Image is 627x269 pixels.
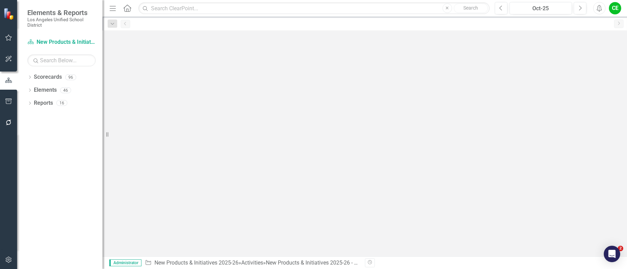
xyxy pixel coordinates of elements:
small: Los Angeles Unified School District [27,17,96,28]
span: Search [463,5,478,11]
button: Oct-25 [509,2,572,14]
input: Search Below... [27,54,96,66]
span: Elements & Reports [27,9,96,17]
a: Activities [241,259,263,266]
a: Scorecards [34,73,62,81]
div: 46 [60,87,71,93]
button: CE [609,2,621,14]
div: » » [145,259,360,267]
div: Open Intercom Messenger [604,246,620,262]
input: Search ClearPoint... [138,2,489,14]
a: New Products & Initiatives 2025-26 [154,259,238,266]
button: Search [454,3,488,13]
div: Oct-25 [512,4,570,13]
a: Elements [34,86,57,94]
img: ClearPoint Strategy [3,8,15,20]
div: 96 [65,74,76,80]
span: 2 [618,246,623,251]
a: New Products & Initiatives 2025-26 [27,38,96,46]
span: Administrator [109,259,141,266]
div: 16 [56,100,67,106]
a: Reports [34,99,53,107]
div: New Products & Initiatives 2025-26 - Progress Report [266,259,392,266]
